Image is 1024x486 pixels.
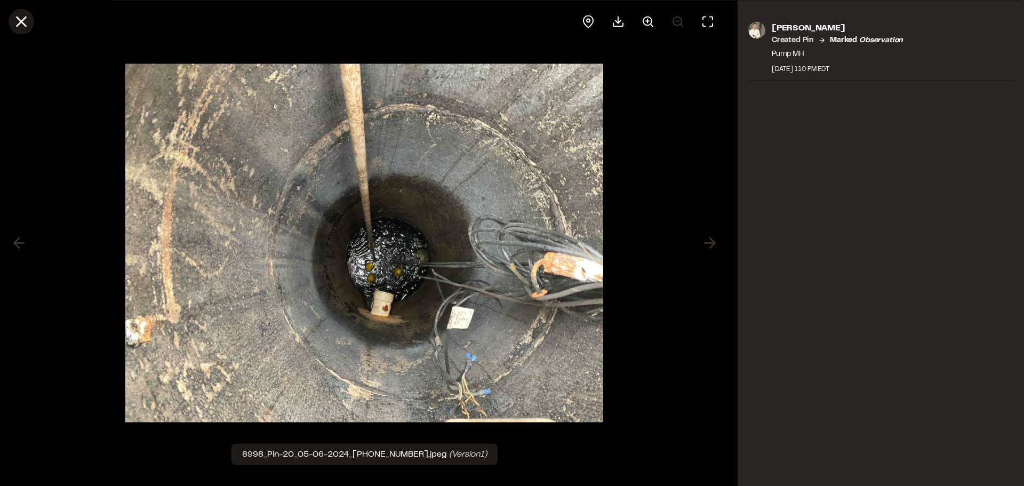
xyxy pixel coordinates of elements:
[635,9,661,34] button: Zoom in
[772,64,903,74] div: [DATE] 1:10 PM EDT
[772,34,814,46] p: Created Pin
[575,9,601,34] div: View pin on map
[772,21,903,34] p: [PERSON_NAME]
[695,9,721,34] button: Toggle Fullscreen
[859,37,903,43] em: observation
[772,48,903,60] p: Pump MH
[125,53,603,433] img: file
[9,9,34,34] button: Close modal
[748,21,765,38] img: photo
[830,34,903,46] p: Marked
